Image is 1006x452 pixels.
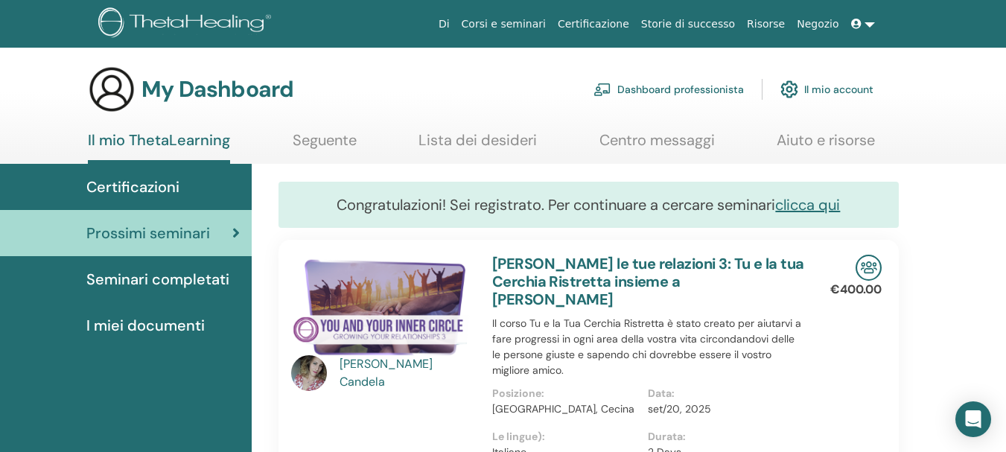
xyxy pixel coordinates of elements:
[86,222,210,244] span: Prossimi seminari
[955,401,991,437] div: Open Intercom Messenger
[593,73,744,106] a: Dashboard professionista
[98,7,276,41] img: logo.png
[88,131,230,164] a: Il mio ThetaLearning
[775,195,840,214] a: clicca qui
[291,255,474,360] img: Coltiva le tue relazioni 3: Tu e la tua Cerchia Ristretta
[777,131,875,160] a: Aiuto e risorse
[593,83,611,96] img: chalkboard-teacher.svg
[648,386,795,401] p: Data :
[648,401,795,417] p: set/20, 2025
[492,401,640,417] p: [GEOGRAPHIC_DATA], Cecina
[141,76,293,103] h3: My Dashboard
[492,386,640,401] p: Posizione :
[293,131,357,160] a: Seguente
[278,182,899,228] div: Congratulazioni! Sei registrato. Per continuare a cercare seminari
[648,429,795,445] p: Durata :
[86,176,179,198] span: Certificazioni
[86,268,229,290] span: Seminari completati
[791,10,844,38] a: Negozio
[780,73,873,106] a: Il mio account
[492,316,804,378] p: Il corso Tu e la Tua Cerchia Ristretta è stato creato per aiutarvi a fare progressi in ogni area ...
[599,131,715,160] a: Centro messaggi
[552,10,635,38] a: Certificazione
[88,66,136,113] img: generic-user-icon.jpg
[418,131,537,160] a: Lista dei desideri
[635,10,741,38] a: Storie di successo
[830,281,882,299] p: €400.00
[456,10,552,38] a: Corsi e seminari
[291,355,327,391] img: default.jpg
[741,10,791,38] a: Risorse
[340,355,477,391] a: [PERSON_NAME] Candela
[492,254,804,309] a: [PERSON_NAME] le tue relazioni 3: Tu e la tua Cerchia Ristretta insieme a [PERSON_NAME]
[856,255,882,281] img: In-Person Seminar
[492,429,640,445] p: Le lingue) :
[433,10,456,38] a: Di
[780,77,798,102] img: cog.svg
[86,314,205,337] span: I miei documenti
